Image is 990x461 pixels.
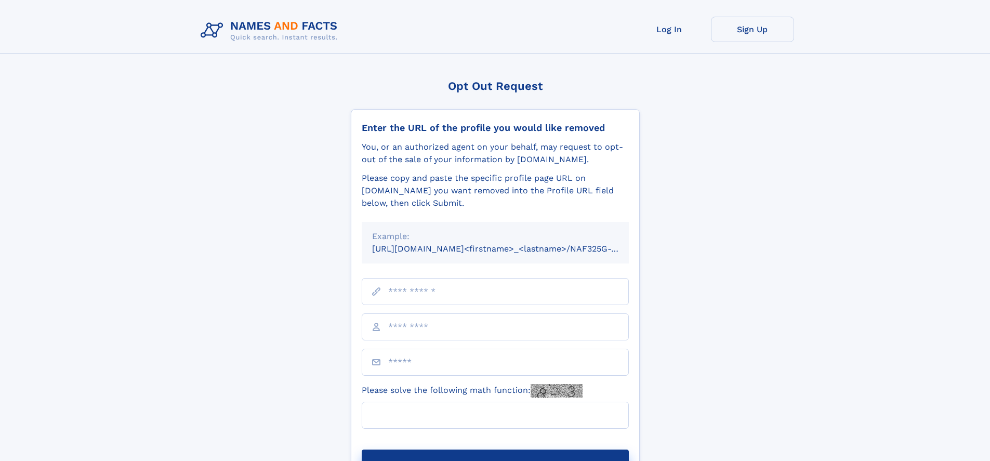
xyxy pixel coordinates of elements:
[362,172,629,209] div: Please copy and paste the specific profile page URL on [DOMAIN_NAME] you want removed into the Pr...
[362,122,629,134] div: Enter the URL of the profile you would like removed
[628,17,711,42] a: Log In
[362,141,629,166] div: You, or an authorized agent on your behalf, may request to opt-out of the sale of your informatio...
[362,384,583,398] label: Please solve the following math function:
[711,17,794,42] a: Sign Up
[196,17,346,45] img: Logo Names and Facts
[372,230,618,243] div: Example:
[351,80,640,93] div: Opt Out Request
[372,244,649,254] small: [URL][DOMAIN_NAME]<firstname>_<lastname>/NAF325G-xxxxxxxx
